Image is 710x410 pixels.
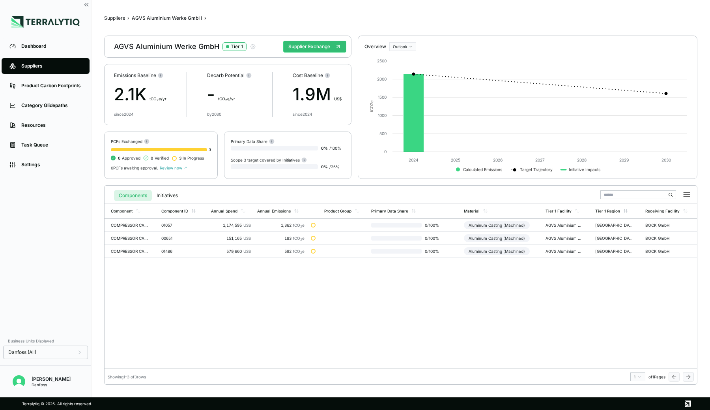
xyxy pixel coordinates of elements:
button: Initiatives [152,190,183,201]
div: Settings [21,162,82,168]
div: Material [464,209,480,213]
text: Initiative Impacts [568,167,600,172]
div: Danfoss [32,382,71,387]
div: 183 [257,236,305,241]
div: Primary Data Share [371,209,408,213]
sub: 2 [225,98,227,102]
text: 2025 [451,158,460,162]
text: Target Trajectory [519,167,552,172]
text: tCO e [369,100,374,112]
div: Category Glidepaths [21,102,82,109]
span: In Progress [179,156,204,160]
text: 0 [384,149,387,154]
span: 0 / 100 % [422,236,447,241]
span: 0 % [321,146,328,150]
sub: 2 [300,251,302,254]
div: BOCK GmbH [645,249,683,254]
div: 579,660 [211,249,250,254]
div: Resources [21,122,82,128]
span: US$ [334,96,342,101]
span: of 1 Pages [648,374,665,379]
div: 1.9M [293,82,342,107]
div: AGVS Aluminium Werke GmbH - [GEOGRAPHIC_DATA] [546,249,583,254]
div: Aluminum Casting (Machined) [464,234,530,242]
div: Aluminum Casting (Machined) [464,221,530,229]
text: 1000 [378,113,387,118]
div: Tier 1 Region [595,209,620,213]
div: Overview [364,43,386,50]
span: 0 [151,156,153,160]
div: 01486 [161,249,199,254]
span: › [127,15,129,21]
div: 1,174,595 [211,223,250,228]
div: Annual Spend [211,209,237,213]
div: Business Units Displayed [3,336,88,346]
div: Task Queue [21,142,82,148]
div: Annual Emissions [257,209,291,213]
div: 151,165 [211,236,250,241]
div: Component [111,209,133,213]
button: 1 [630,372,645,381]
div: Decarb Potential [207,72,252,79]
span: 3 [209,147,211,152]
div: 592 [257,249,305,254]
span: 0 [118,156,121,160]
div: Scope 3 target covered by Initiatives [231,157,307,163]
span: Danfoss (All) [8,349,36,355]
span: / 25 % [329,164,340,169]
span: 3 [179,156,181,160]
text: Calculated Emissions [463,167,502,172]
span: 0 / 100 % [422,249,447,254]
span: 0 / 100 % [422,223,447,228]
div: Cost Baseline [293,72,342,79]
div: 1 [634,374,642,379]
div: BOCK GmbH [645,236,683,241]
div: since 2024 [293,112,312,117]
text: 1500 [378,95,387,100]
div: Aluminum Casting (Machined) [464,247,530,255]
span: 0 % [321,164,328,169]
div: Component ID [161,209,188,213]
div: AGVS Aluminium Werke GmbH [132,15,202,21]
div: Primary Data Share [231,138,275,144]
div: 2.1K [114,82,166,107]
div: 1,362 [257,223,305,228]
div: 00651 [161,236,199,241]
div: [GEOGRAPHIC_DATA] [595,236,633,241]
div: - [207,82,252,107]
span: US$ [243,236,251,241]
text: 2027 [535,158,544,162]
img: Nitin Shetty [13,375,25,388]
button: Suppliers [104,15,125,21]
span: tCO e [293,236,305,241]
div: BOCK GmbH [645,223,683,228]
div: AGVS Aluminium Werke GmbH [114,42,256,51]
div: [GEOGRAPHIC_DATA] [595,223,633,228]
button: Components [114,190,152,201]
text: 2030 [661,158,671,162]
sub: 2 [300,238,302,241]
div: Dashboard [21,43,82,49]
text: 2500 [377,58,387,63]
div: Showing 1 - 3 of 3 rows [108,374,146,379]
span: tCO e [293,249,305,254]
div: Receiving Facility [645,209,680,213]
button: Supplier Exchange [283,41,346,53]
div: COMPRESSOR CASING,RAW [111,223,149,228]
span: t CO e/yr [218,96,235,101]
img: Logo [11,16,80,28]
div: since 2024 [114,112,133,117]
text: 2026 [493,158,502,162]
button: Open user button [9,372,28,391]
span: Review now [160,166,187,170]
div: by 2030 [207,112,221,117]
div: Tier 1 [231,43,243,50]
div: Product Carbon Footprints [21,83,82,89]
div: AGVS Aluminium Werke GmbH - [GEOGRAPHIC_DATA] [546,223,583,228]
span: US$ [243,223,251,228]
span: › [204,15,206,21]
div: COMPRESSOR CASING,RAW [111,236,149,241]
div: Tier 1 Facility [546,209,572,213]
span: / 100 % [329,146,341,150]
span: 0 PCFs awaiting approval. [111,166,158,170]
